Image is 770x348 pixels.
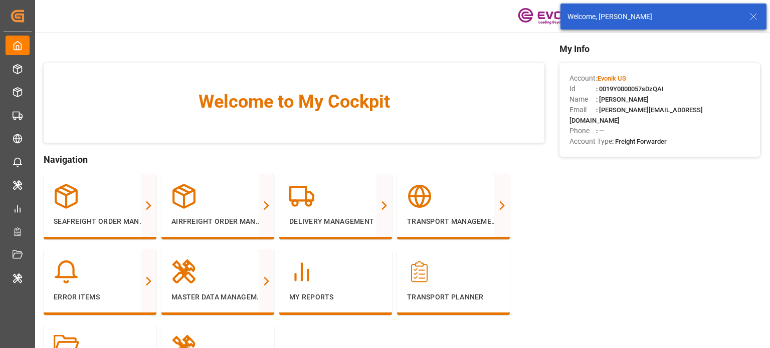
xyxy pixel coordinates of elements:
span: Navigation [44,153,544,166]
span: : Freight Forwarder [612,138,667,145]
span: Email [569,105,596,115]
img: Evonik-brand-mark-Deep-Purple-RGB.jpeg_1700498283.jpeg [518,8,583,25]
span: Name [569,94,596,105]
p: Seafreight Order Management [54,216,146,227]
p: Master Data Management [171,292,264,302]
p: Transport Management [407,216,500,227]
span: Account Type [569,136,612,147]
p: My Reports [289,292,382,302]
span: Welcome to My Cockpit [64,88,524,115]
p: Airfreight Order Management [171,216,264,227]
span: : 0019Y0000057sDzQAI [596,85,664,93]
span: : [PERSON_NAME] [596,96,649,103]
p: Error Items [54,292,146,302]
span: My Info [559,42,760,56]
p: Transport Planner [407,292,500,302]
span: Account [569,73,596,84]
span: : — [596,127,604,135]
span: : [PERSON_NAME][EMAIL_ADDRESS][DOMAIN_NAME] [569,106,703,124]
span: Id [569,84,596,94]
p: Delivery Management [289,216,382,227]
span: Evonik US [598,75,626,82]
span: Phone [569,126,596,136]
div: Welcome, [PERSON_NAME] [567,12,740,22]
span: : [596,75,626,82]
